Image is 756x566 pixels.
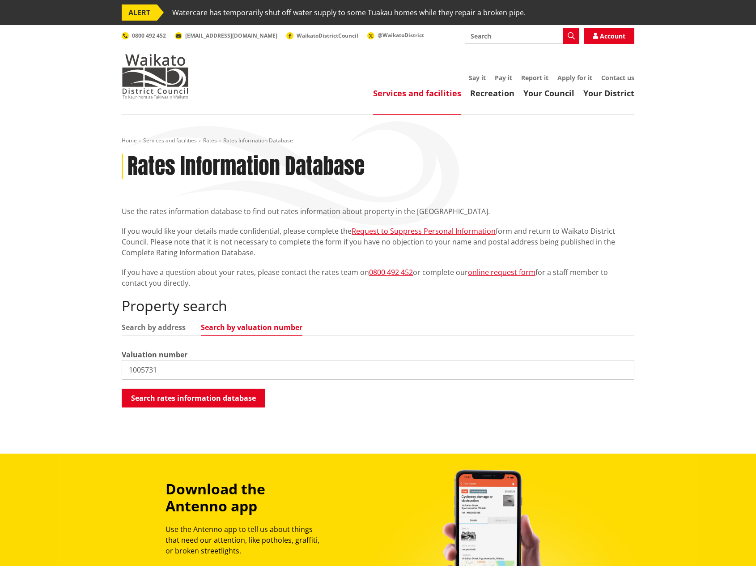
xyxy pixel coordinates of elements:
[122,4,157,21] span: ALERT
[286,32,358,39] a: WaikatoDistrictCouncil
[122,137,634,145] nav: breadcrumb
[523,88,574,99] a: Your Council
[132,32,166,39] span: 0800 492 452
[122,32,166,39] a: 0800 492 452
[584,28,634,44] a: Account
[166,524,327,556] p: Use the Antenno app to tell us about things that need our attention, like potholes, graffiti, or ...
[468,267,535,277] a: online request form
[175,32,277,39] a: [EMAIL_ADDRESS][DOMAIN_NAME]
[369,267,413,277] a: 0800 492 452
[352,226,496,236] a: Request to Suppress Personal Information
[122,54,189,99] img: Waikato District Council - Te Kaunihera aa Takiwaa o Waikato
[172,4,526,21] span: Watercare has temporarily shut off water supply to some Tuakau homes while they repair a broken p...
[601,73,634,82] a: Contact us
[203,137,217,144] a: Rates
[521,73,548,82] a: Report it
[122,389,265,407] button: Search rates information database
[122,297,634,314] h2: Property search
[122,137,137,144] a: Home
[465,28,579,44] input: Search input
[127,154,365,180] h1: Rates Information Database
[367,31,424,39] a: @WaikatoDistrict
[583,88,634,99] a: Your District
[185,32,277,39] span: [EMAIL_ADDRESS][DOMAIN_NAME]
[469,73,486,82] a: Say it
[495,73,512,82] a: Pay it
[373,88,461,99] a: Services and facilities
[297,32,358,39] span: WaikatoDistrictCouncil
[201,324,302,331] a: Search by valuation number
[122,349,187,360] label: Valuation number
[715,528,747,561] iframe: Messenger Launcher
[378,31,424,39] span: @WaikatoDistrict
[223,137,293,144] span: Rates Information Database
[470,88,514,99] a: Recreation
[122,360,634,380] input: e.g. 03920/020.01A
[122,324,186,331] a: Search by address
[143,137,197,144] a: Services and facilities
[557,73,592,82] a: Apply for it
[122,226,634,258] p: If you would like your details made confidential, please complete the form and return to Waikato ...
[122,206,634,217] p: Use the rates information database to find out rates information about property in the [GEOGRAPHI...
[122,267,634,288] p: If you have a question about your rates, please contact the rates team on or complete our for a s...
[166,480,327,515] h3: Download the Antenno app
